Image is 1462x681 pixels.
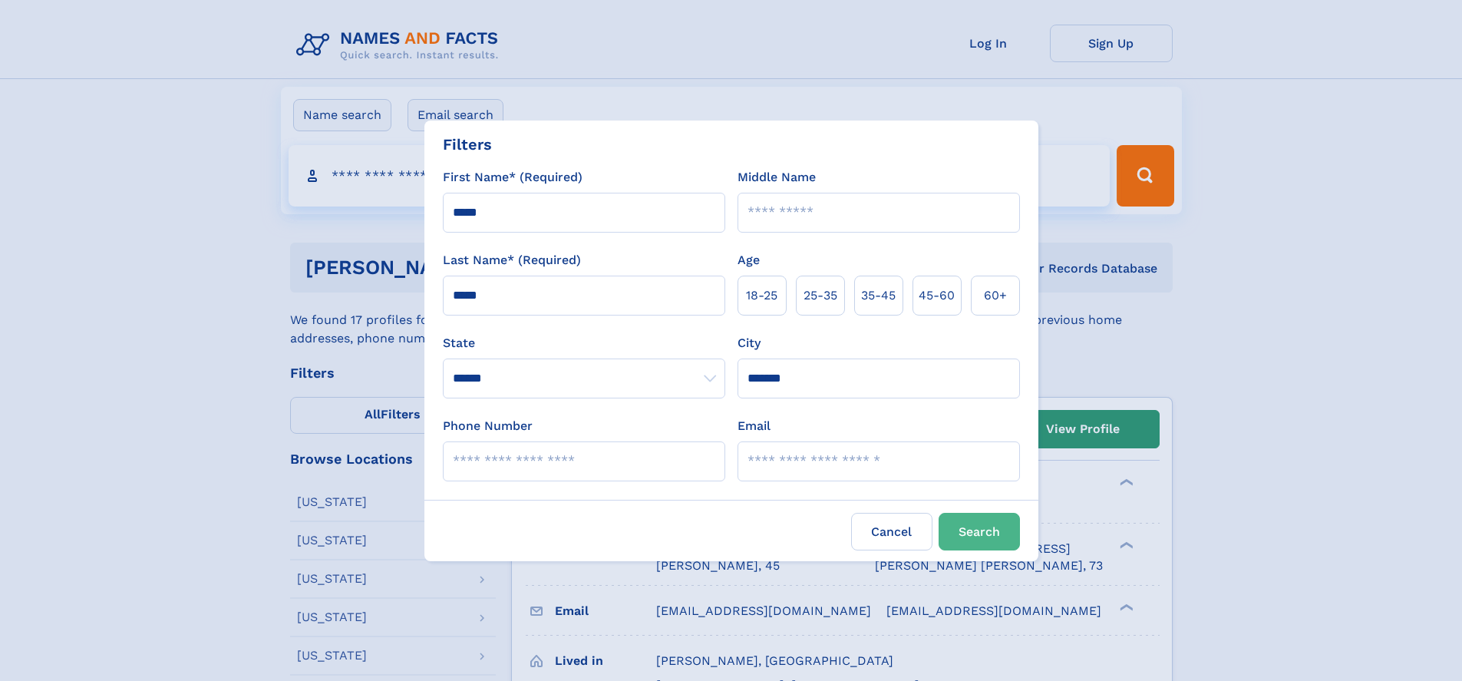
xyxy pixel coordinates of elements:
div: Filters [443,133,492,156]
label: Last Name* (Required) [443,251,581,269]
span: 60+ [984,286,1007,305]
label: Cancel [851,513,932,550]
span: 45‑60 [919,286,955,305]
label: Email [738,417,771,435]
label: Age [738,251,760,269]
button: Search [939,513,1020,550]
span: 25‑35 [804,286,837,305]
span: 18‑25 [746,286,777,305]
label: Phone Number [443,417,533,435]
label: State [443,334,725,352]
label: First Name* (Required) [443,168,582,187]
label: City [738,334,761,352]
span: 35‑45 [861,286,896,305]
label: Middle Name [738,168,816,187]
